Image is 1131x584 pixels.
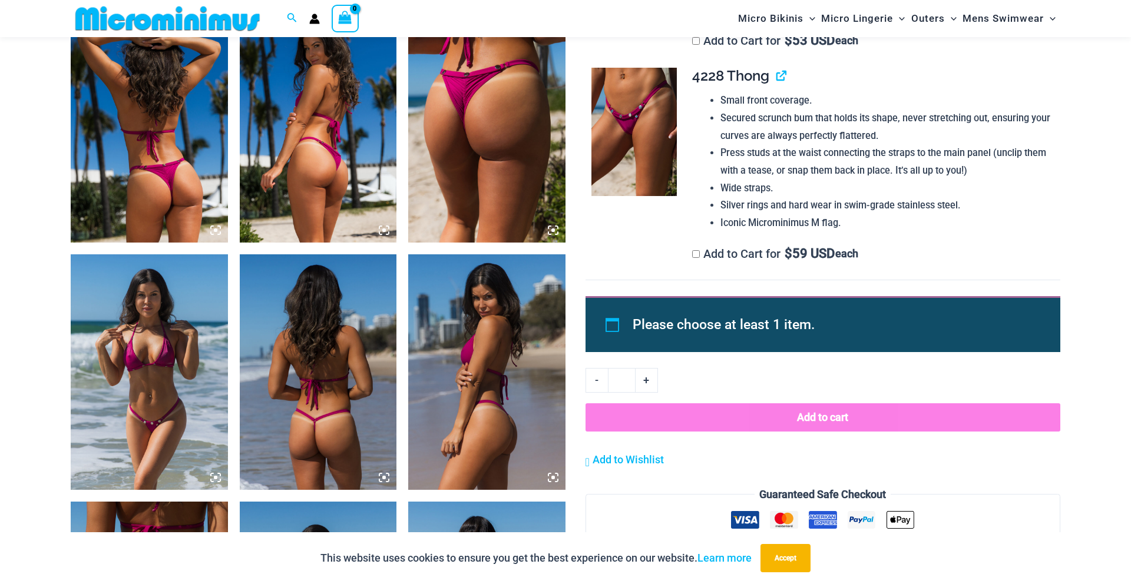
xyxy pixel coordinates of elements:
[738,4,803,34] span: Micro Bikinis
[408,254,565,490] img: Tight Rope Pink 319 Top 4212 Micro
[785,248,835,260] span: 59 USD
[733,2,1060,35] nav: Site Navigation
[945,4,957,34] span: Menu Toggle
[785,246,792,261] span: $
[835,35,858,47] span: each
[760,544,811,572] button: Accept
[692,37,700,45] input: Add to Cart for$53 USD each
[821,4,893,34] span: Micro Lingerie
[287,11,297,26] a: Search icon link
[893,4,905,34] span: Menu Toggle
[332,5,359,32] a: View Shopping Cart, empty
[636,368,658,393] a: +
[408,7,565,243] img: Tight Rope Pink 4228 Thong
[835,248,858,260] span: each
[71,7,228,243] img: Tight Rope Pink 319 Top 4228 Thong
[692,250,700,258] input: Add to Cart for$59 USD each
[240,7,397,243] img: Tight Rope Pink 319 Top 4228 Thong
[963,4,1044,34] span: Mens Swimwear
[818,4,908,34] a: Micro LingerieMenu ToggleMenu Toggle
[633,311,1033,339] li: Please choose at least 1 item.
[240,254,397,490] img: Tight Rope Pink 319 Top 4212 Micro
[911,4,945,34] span: Outers
[720,197,1050,214] li: Silver rings and hard wear in swim-grade stainless steel.
[697,552,752,564] a: Learn more
[71,254,228,490] img: Tight Rope Pink 319 Top 4212 Micro
[1044,4,1056,34] span: Menu Toggle
[960,4,1059,34] a: Mens SwimwearMenu ToggleMenu Toggle
[692,34,859,48] label: Add to Cart for
[720,92,1050,109] li: Small front coverage.
[720,109,1050,144] li: Secured scrunch bum that holds its shape, never stretching out, ensuring your curves are always p...
[692,247,859,261] label: Add to Cart for
[591,68,677,196] img: Tight Rope Pink 4228 Thong
[720,214,1050,232] li: Iconic Microminimus M flag.
[755,486,891,503] legend: Guaranteed Safe Checkout
[720,144,1050,179] li: Press studs at the waist connecting the straps to the main panel (unclip them with a tease, or sn...
[692,67,769,84] span: 4228 Thong
[735,4,818,34] a: Micro BikinisMenu ToggleMenu Toggle
[908,4,960,34] a: OutersMenu ToggleMenu Toggle
[586,403,1060,432] button: Add to cart
[71,5,264,32] img: MM SHOP LOGO FLAT
[785,33,792,48] span: $
[309,14,320,24] a: Account icon link
[320,549,752,567] p: This website uses cookies to ensure you get the best experience on our website.
[785,35,835,47] span: 53 USD
[803,4,815,34] span: Menu Toggle
[586,451,664,469] a: Add to Wishlist
[593,453,664,466] span: Add to Wishlist
[586,368,608,393] a: -
[608,368,636,393] input: Product quantity
[720,180,1050,197] li: Wide straps.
